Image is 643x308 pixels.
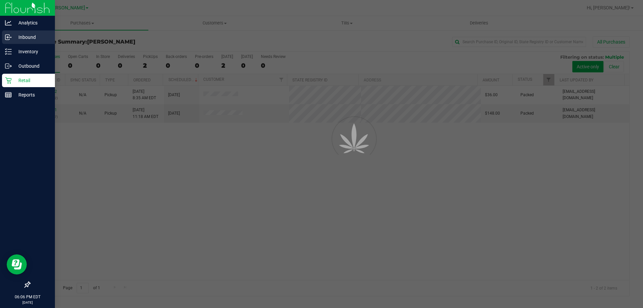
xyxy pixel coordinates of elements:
[7,254,27,274] iframe: Resource center
[3,294,52,300] p: 06:06 PM EDT
[5,19,12,26] inline-svg: Analytics
[5,34,12,41] inline-svg: Inbound
[12,19,52,27] p: Analytics
[5,77,12,84] inline-svg: Retail
[12,48,52,56] p: Inventory
[12,76,52,84] p: Retail
[3,300,52,305] p: [DATE]
[12,33,52,41] p: Inbound
[5,48,12,55] inline-svg: Inventory
[5,91,12,98] inline-svg: Reports
[12,62,52,70] p: Outbound
[5,63,12,69] inline-svg: Outbound
[12,91,52,99] p: Reports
